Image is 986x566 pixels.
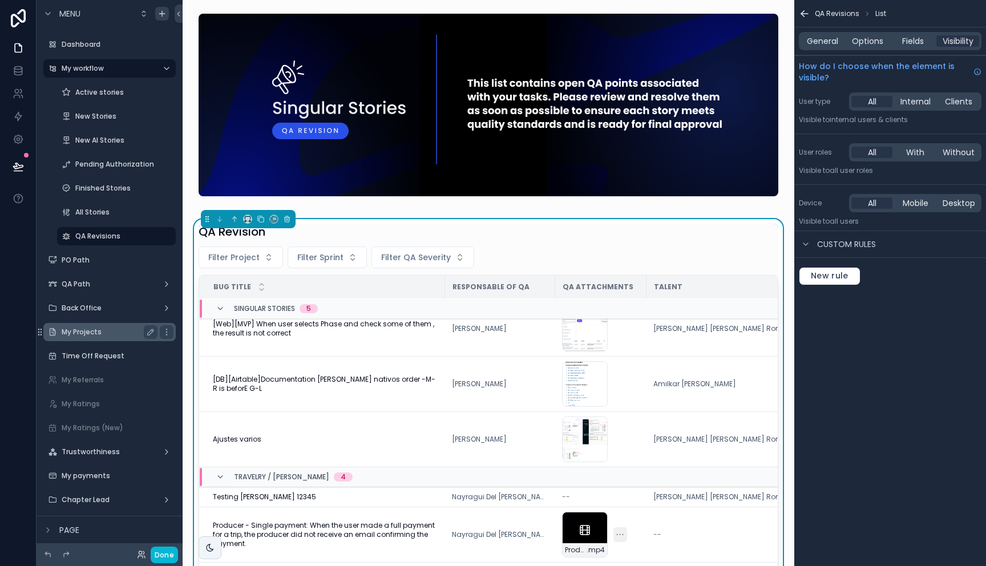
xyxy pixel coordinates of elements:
[62,423,173,432] label: My Ratings (New)
[43,59,176,78] a: My workflow
[43,443,176,461] a: Trustworthiness
[57,179,176,197] a: Finished Stories
[653,530,661,539] span: --
[943,35,973,47] span: Visibility
[43,323,176,341] a: My Projects
[213,282,251,292] span: Bug Title
[199,246,283,268] button: Select Button
[43,371,176,389] a: My Referrals
[452,282,530,292] span: Responsable of QA
[213,375,438,393] span: [DB][Airtable]Documentation [PERSON_NAME] nativos order -M-R is beforE G-L
[43,515,176,533] a: My Profile
[875,9,886,18] span: List
[852,35,883,47] span: Options
[213,320,438,338] span: [Web][MVP] When user selects Phase and check some of them , the result is not correct
[945,96,972,107] span: Clients
[208,252,260,263] span: Filter Project
[868,96,876,107] span: All
[830,216,859,226] span: all users
[799,199,844,208] label: Device
[62,399,173,409] label: My Ratings
[297,252,344,263] span: Filter Sprint
[62,304,157,313] label: Back Office
[57,155,176,173] a: Pending Authorization
[341,472,346,482] div: 4
[943,197,975,209] span: Desktop
[62,280,157,289] label: QA Path
[817,238,876,250] span: Custom rules
[62,495,157,504] label: Chapter Lead
[452,492,548,502] a: Nayragui Del [PERSON_NAME] [PERSON_NAME]
[43,491,176,509] a: Chapter Lead
[57,227,176,245] a: QA Revisions
[306,304,311,313] div: 5
[213,521,438,548] span: Producer - Single payment: When the user made a full payment for a trip, the producer did not rec...
[906,147,924,158] span: With
[653,435,789,444] a: [PERSON_NAME] [PERSON_NAME] Romaña
[653,492,789,502] a: [PERSON_NAME] [PERSON_NAME] Romaña
[452,324,507,333] a: [PERSON_NAME]
[799,60,969,83] span: How do I choose when the element is visible?
[288,246,367,268] button: Select Button
[151,547,178,563] button: Done
[654,282,682,292] span: Talent
[830,115,908,124] span: Internal users & clients
[62,471,173,480] label: My payments
[75,232,169,241] label: QA Revisions
[868,147,876,158] span: All
[75,88,173,97] label: Active stories
[75,112,173,121] label: New Stories
[799,60,981,83] a: How do I choose when the element is visible?
[75,160,173,169] label: Pending Authorization
[62,40,173,49] label: Dashboard
[59,8,80,19] span: Menu
[653,379,736,389] a: Amilkar [PERSON_NAME]
[563,282,633,292] span: QA Attachments
[43,467,176,485] a: My payments
[799,267,860,285] button: New rule
[830,165,873,175] span: All user roles
[57,131,176,149] a: New AI Stories
[868,197,876,209] span: All
[59,524,79,536] span: Page
[43,275,176,293] a: QA Path
[75,184,173,193] label: Finished Stories
[452,379,507,389] a: [PERSON_NAME]
[799,97,844,106] label: User type
[371,246,474,268] button: Select Button
[807,35,838,47] span: General
[587,545,605,555] span: .mp4
[381,252,451,263] span: Filter QA Severity
[62,447,157,456] label: Trustworthiness
[900,96,931,107] span: Internal
[943,147,975,158] span: Without
[806,271,853,281] span: New rule
[562,492,570,502] span: --
[653,324,789,333] a: [PERSON_NAME] [PERSON_NAME] Romaña
[815,9,859,18] span: QA Revisions
[452,435,507,444] a: [PERSON_NAME]
[57,83,176,102] a: Active stories
[62,328,153,337] label: My Projects
[43,419,176,437] a: My Ratings (New)
[62,64,153,73] label: My workflow
[213,492,316,502] span: Testing [PERSON_NAME] 12345
[62,351,173,361] label: Time Off Request
[213,435,261,444] span: Ajustes varios
[199,224,265,240] h1: QA Revision
[799,115,981,124] p: Visible to
[565,545,587,555] span: Producer---Single-payment
[452,530,548,539] a: Nayragui Del [PERSON_NAME] [PERSON_NAME]
[799,166,981,175] p: Visible to
[43,35,176,54] a: Dashboard
[234,472,329,482] span: Travelry / [PERSON_NAME]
